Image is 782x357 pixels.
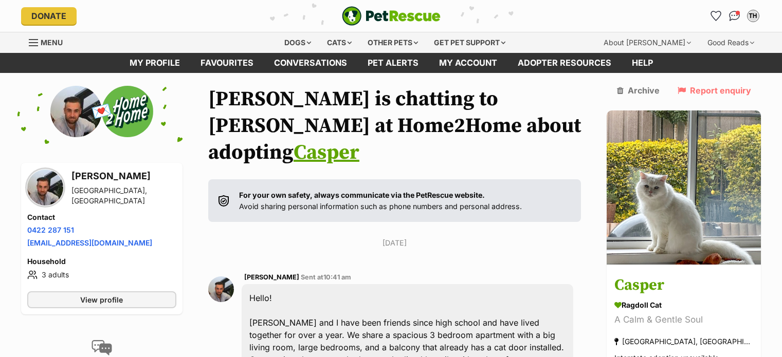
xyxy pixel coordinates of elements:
span: 💌 [90,100,113,122]
strong: For your own safety, always communicate via the PetRescue website. [239,191,485,199]
a: Archive [617,86,660,95]
a: conversations [264,53,357,73]
li: 3 adults [27,269,176,281]
span: [PERSON_NAME] [244,273,299,281]
h3: Casper [614,274,753,297]
img: chat-41dd97257d64d25036548639549fe6c8038ab92f7586957e7f3b1b290dea8141.svg [729,11,740,21]
img: Home2Home profile pic [102,86,153,137]
div: Cats [320,32,359,53]
img: Casper [607,110,761,265]
div: Dogs [277,32,318,53]
p: Avoid sharing personal information such as phone numbers and personal address. [239,190,522,212]
span: 10:41 am [323,273,351,281]
a: [EMAIL_ADDRESS][DOMAIN_NAME] [27,238,152,247]
a: Donate [21,7,77,25]
div: [GEOGRAPHIC_DATA], [GEOGRAPHIC_DATA] [614,334,753,348]
a: 0422 287 151 [27,226,74,234]
img: logo-e224e6f780fb5917bec1dbf3a21bbac754714ae5b6737aabdf751b685950b380.svg [342,6,441,26]
p: [DATE] [208,237,581,248]
a: PetRescue [342,6,441,26]
img: Joshua Hewitt profile pic [50,86,102,137]
span: Sent at [301,273,351,281]
ul: Account quick links [708,8,761,24]
img: conversation-icon-4a6f8262b818ee0b60e3300018af0b2d0b884aa5de6e9bcb8d3d4eeb1a70a7c4.svg [92,340,112,355]
a: My account [429,53,507,73]
a: Pet alerts [357,53,429,73]
a: Casper [294,140,359,165]
div: Good Reads [700,32,761,53]
div: TH [748,11,758,21]
a: Menu [29,32,70,51]
div: About [PERSON_NAME] [596,32,698,53]
a: Adopter resources [507,53,622,73]
div: Get pet support [427,32,513,53]
a: Favourites [190,53,264,73]
h3: [PERSON_NAME] [71,169,176,183]
div: [GEOGRAPHIC_DATA], [GEOGRAPHIC_DATA] [71,185,176,206]
a: My profile [119,53,190,73]
h4: Household [27,256,176,267]
button: My account [745,8,761,24]
h4: Contact [27,212,176,222]
div: A Calm & Gentle Soul [614,313,753,327]
h1: [PERSON_NAME] is chatting to [PERSON_NAME] at Home2Home about adopting [208,86,581,166]
span: View profile [80,294,123,305]
a: Conversations [726,8,743,24]
a: Help [622,53,663,73]
div: Ragdoll Cat [614,299,753,310]
div: Other pets [360,32,425,53]
a: View profile [27,291,176,308]
span: Menu [41,38,63,47]
img: Joshua Hewitt profile pic [27,170,63,205]
img: Joshua Hewitt profile pic [208,276,234,302]
a: Favourites [708,8,724,24]
a: Report enquiry [678,86,751,95]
